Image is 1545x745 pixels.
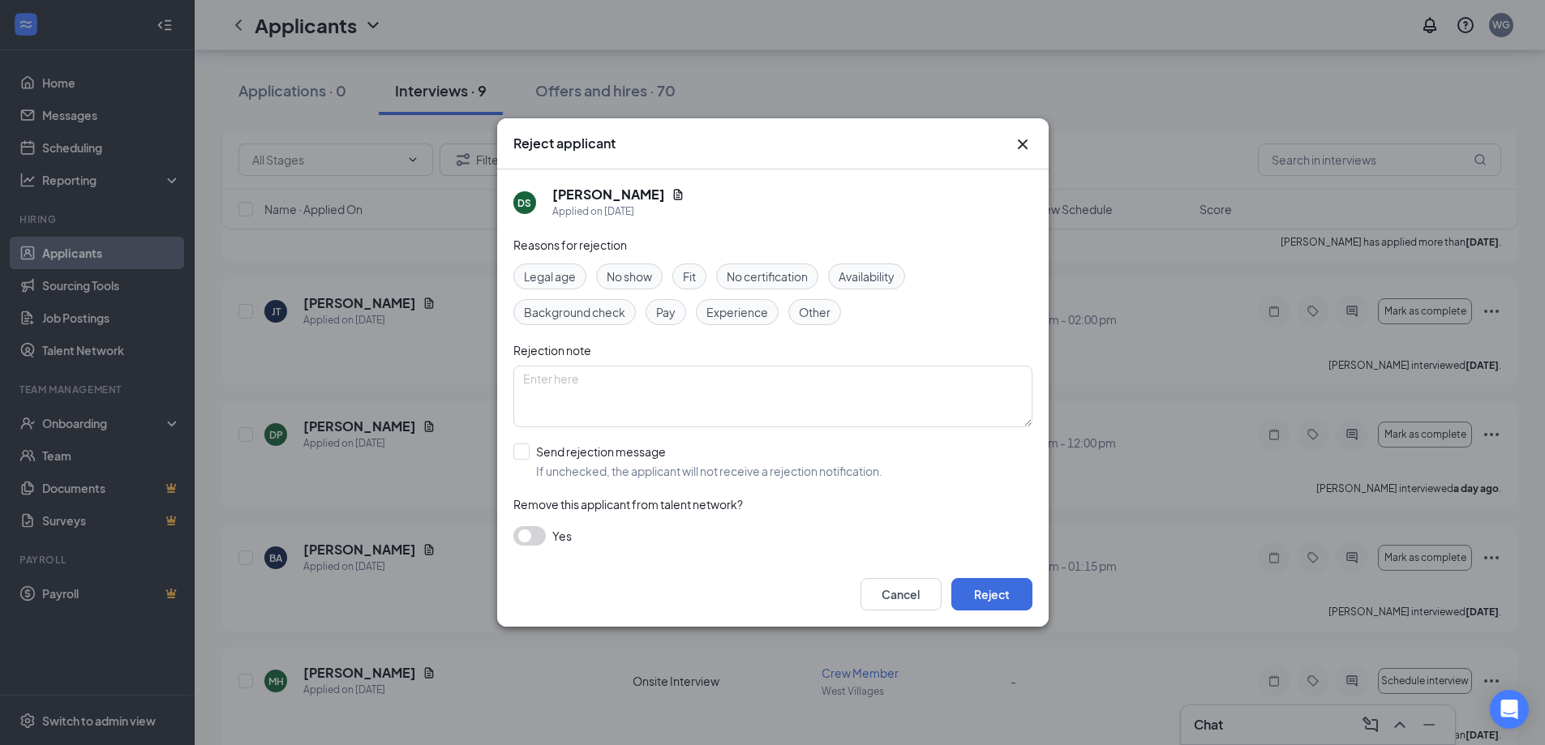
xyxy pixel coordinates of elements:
[524,303,625,321] span: Background check
[727,268,808,285] span: No certification
[552,526,572,546] span: Yes
[1013,135,1032,154] svg: Cross
[839,268,895,285] span: Availability
[513,497,743,512] span: Remove this applicant from talent network?
[1013,135,1032,154] button: Close
[513,343,591,358] span: Rejection note
[552,203,685,220] div: Applied on [DATE]
[524,268,576,285] span: Legal age
[1490,690,1529,729] div: Open Intercom Messenger
[513,135,616,152] h3: Reject applicant
[683,268,696,285] span: Fit
[672,188,685,201] svg: Document
[656,303,676,321] span: Pay
[799,303,830,321] span: Other
[513,238,627,252] span: Reasons for rejection
[517,196,531,210] div: DS
[607,268,652,285] span: No show
[860,578,942,610] button: Cancel
[951,578,1032,610] button: Reject
[552,186,665,203] h5: [PERSON_NAME]
[706,303,768,321] span: Experience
